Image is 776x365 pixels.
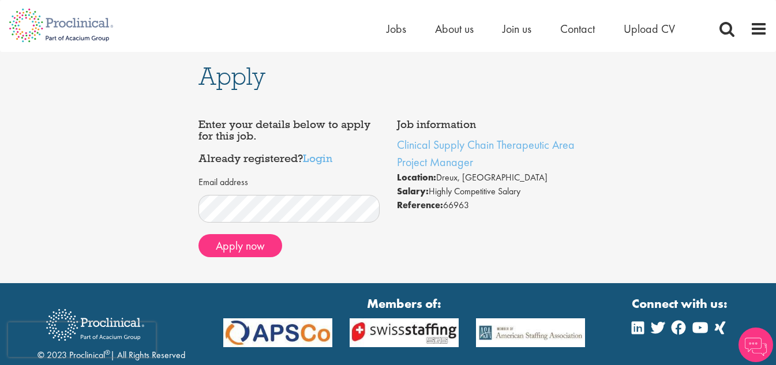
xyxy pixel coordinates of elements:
[38,300,185,362] div: © 2023 Proclinical | All Rights Reserved
[435,21,474,36] a: About us
[632,295,730,313] strong: Connect with us:
[624,21,675,36] a: Upload CV
[215,318,341,347] img: APSCo
[397,185,578,198] li: Highly Competitive Salary
[397,171,578,185] li: Dreux, [GEOGRAPHIC_DATA]
[397,171,436,183] strong: Location:
[198,234,282,257] button: Apply now
[738,328,773,362] img: Chatbot
[397,137,575,170] a: Clinical Supply Chain Therapeutic Area Project Manager
[8,322,156,357] iframe: reCAPTCHA
[341,318,467,347] img: APSCo
[223,295,586,313] strong: Members of:
[38,301,153,349] img: Proclinical Recruitment
[467,318,594,347] img: APSCo
[198,119,380,164] h4: Enter your details below to apply for this job. Already registered?
[397,198,578,212] li: 66963
[387,21,406,36] a: Jobs
[503,21,531,36] a: Join us
[560,21,595,36] a: Contact
[397,119,578,130] h4: Job information
[303,151,332,165] a: Login
[397,185,429,197] strong: Salary:
[397,199,443,211] strong: Reference:
[198,176,248,189] label: Email address
[198,61,265,92] span: Apply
